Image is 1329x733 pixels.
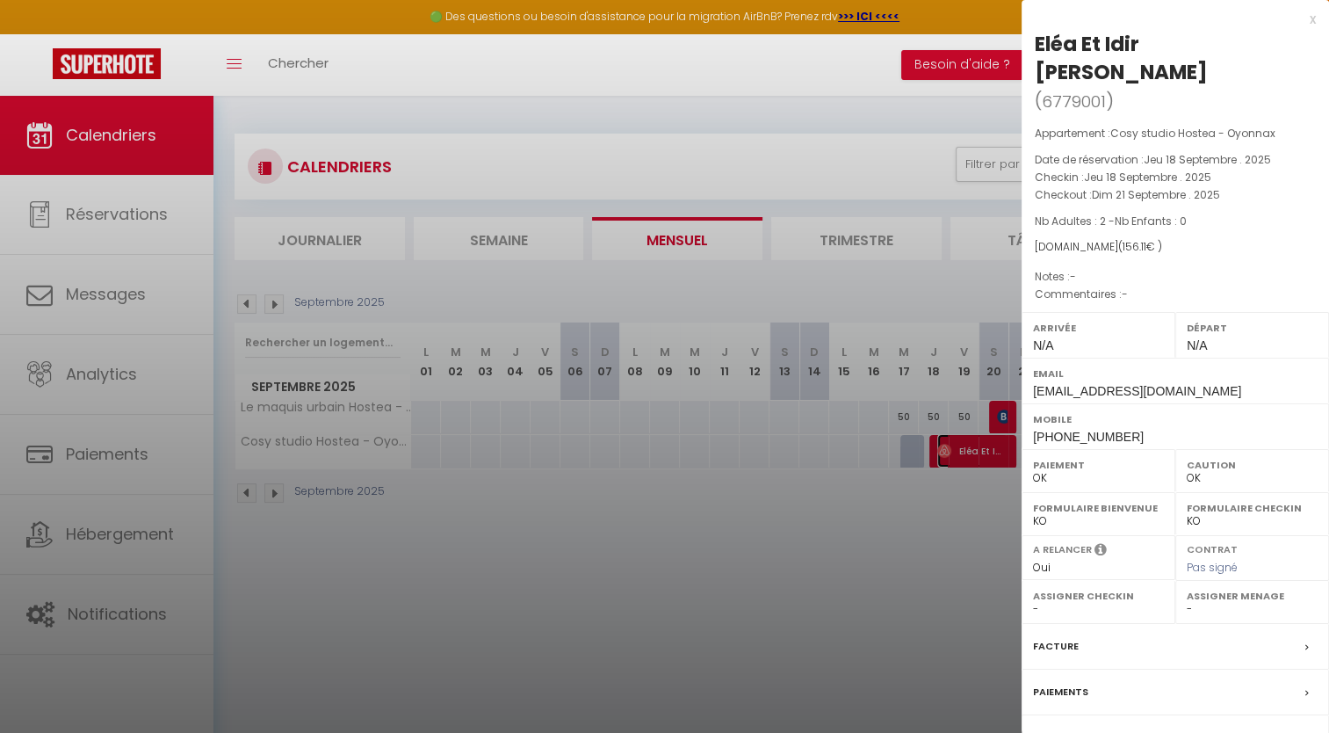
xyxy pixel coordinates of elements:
p: Notes : [1035,268,1316,286]
span: Pas signé [1187,560,1238,575]
span: Jeu 18 Septembre . 2025 [1084,170,1211,185]
div: x [1022,9,1316,30]
span: Dim 21 Septembre . 2025 [1092,187,1220,202]
span: 6779001 [1042,91,1106,112]
span: N/A [1187,338,1207,352]
label: Formulaire Checkin [1187,499,1318,517]
span: Nb Adultes : 2 - [1035,214,1187,229]
label: Formulaire Bienvenue [1033,499,1164,517]
span: Nb Enfants : 0 [1115,214,1187,229]
label: Arrivée [1033,319,1164,337]
span: ( ) [1035,89,1114,113]
span: - [1122,287,1128,301]
p: Checkout : [1035,186,1316,204]
span: Cosy studio Hostea - Oyonnax [1110,126,1275,141]
label: Mobile [1033,410,1318,428]
label: Email [1033,365,1318,382]
span: [PHONE_NUMBER] [1033,430,1144,444]
span: 156.11 [1123,239,1146,254]
p: Appartement : [1035,125,1316,142]
label: Paiements [1033,683,1088,701]
div: [DOMAIN_NAME] [1035,239,1316,256]
i: Sélectionner OUI si vous souhaiter envoyer les séquences de messages post-checkout [1094,542,1107,562]
label: Paiement [1033,456,1164,474]
label: Assigner Checkin [1033,587,1164,605]
p: Commentaires : [1035,286,1316,303]
span: [EMAIL_ADDRESS][DOMAIN_NAME] [1033,384,1241,398]
span: N/A [1033,338,1053,352]
span: ( € ) [1118,239,1162,254]
p: Checkin : [1035,169,1316,186]
span: - [1070,269,1076,284]
label: Contrat [1187,542,1238,554]
p: Date de réservation : [1035,151,1316,169]
label: Assigner Menage [1187,587,1318,605]
span: Jeu 18 Septembre . 2025 [1144,152,1271,167]
div: Eléa Et Idir [PERSON_NAME] [1035,30,1316,86]
label: Caution [1187,456,1318,474]
label: Départ [1187,319,1318,337]
label: Facture [1033,637,1079,656]
label: A relancer [1033,542,1092,557]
